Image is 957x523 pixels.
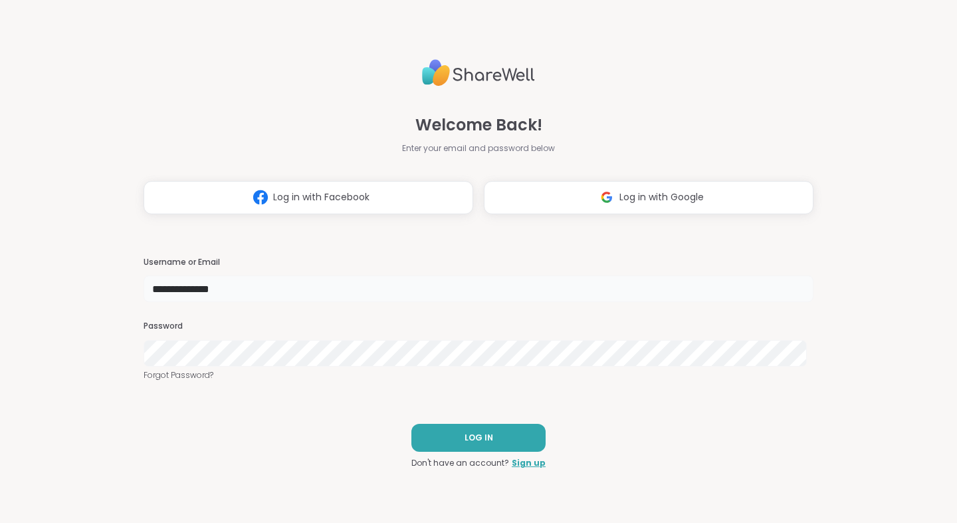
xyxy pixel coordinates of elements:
[484,181,813,214] button: Log in with Google
[512,457,546,469] a: Sign up
[594,185,619,210] img: ShareWell Logomark
[144,369,813,381] a: Forgot Password?
[402,142,555,154] span: Enter your email and password below
[411,457,509,469] span: Don't have an account?
[415,113,542,137] span: Welcome Back!
[422,54,535,92] img: ShareWell Logo
[248,185,273,210] img: ShareWell Logomark
[144,257,813,268] h3: Username or Email
[144,321,813,332] h3: Password
[273,190,370,204] span: Log in with Facebook
[411,424,546,452] button: LOG IN
[619,190,704,204] span: Log in with Google
[465,432,493,444] span: LOG IN
[144,181,473,214] button: Log in with Facebook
